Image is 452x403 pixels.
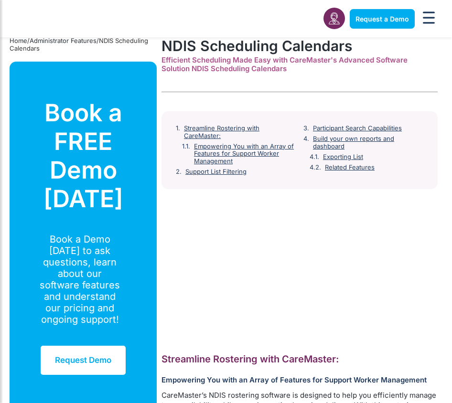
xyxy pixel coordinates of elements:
span: Request a Demo [355,15,409,23]
a: Request a Demo [350,9,415,29]
a: Home [10,37,27,44]
h1: NDIS Scheduling Calendars [161,37,438,54]
a: Streamline Rostering with CareMaster: [184,125,296,139]
div: Menu Toggle [420,9,438,29]
a: Participant Search Capabilities [313,125,402,132]
h3: Empowering You with an Array of Features for Support Worker Management [161,375,438,384]
span: NDIS Scheduling Calendars [10,37,148,52]
a: Support List Filtering [185,168,247,176]
img: CareMaster Logo [14,11,81,26]
span: Request Demo [55,355,111,365]
a: Exporting List [323,153,363,161]
h2: Streamline Rostering with CareMaster: [161,353,438,365]
div: Book a FREE Demo [DATE] [37,98,129,213]
a: Administrator Features [30,37,97,44]
span: / / [10,37,148,52]
a: Related Features [325,164,375,171]
a: Request Demo [40,345,127,375]
div: Book a Demo [DATE] to ask questions, learn about our software features and understand our pricing... [37,233,123,325]
div: Efficient Scheduling Made Easy with CareMaster's Advanced Software Solution NDIS Scheduling Calen... [161,56,438,73]
a: Empowering You with an Array of Features for Support Worker Management [194,143,296,165]
a: Build your own reports and dashboard [313,135,423,150]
